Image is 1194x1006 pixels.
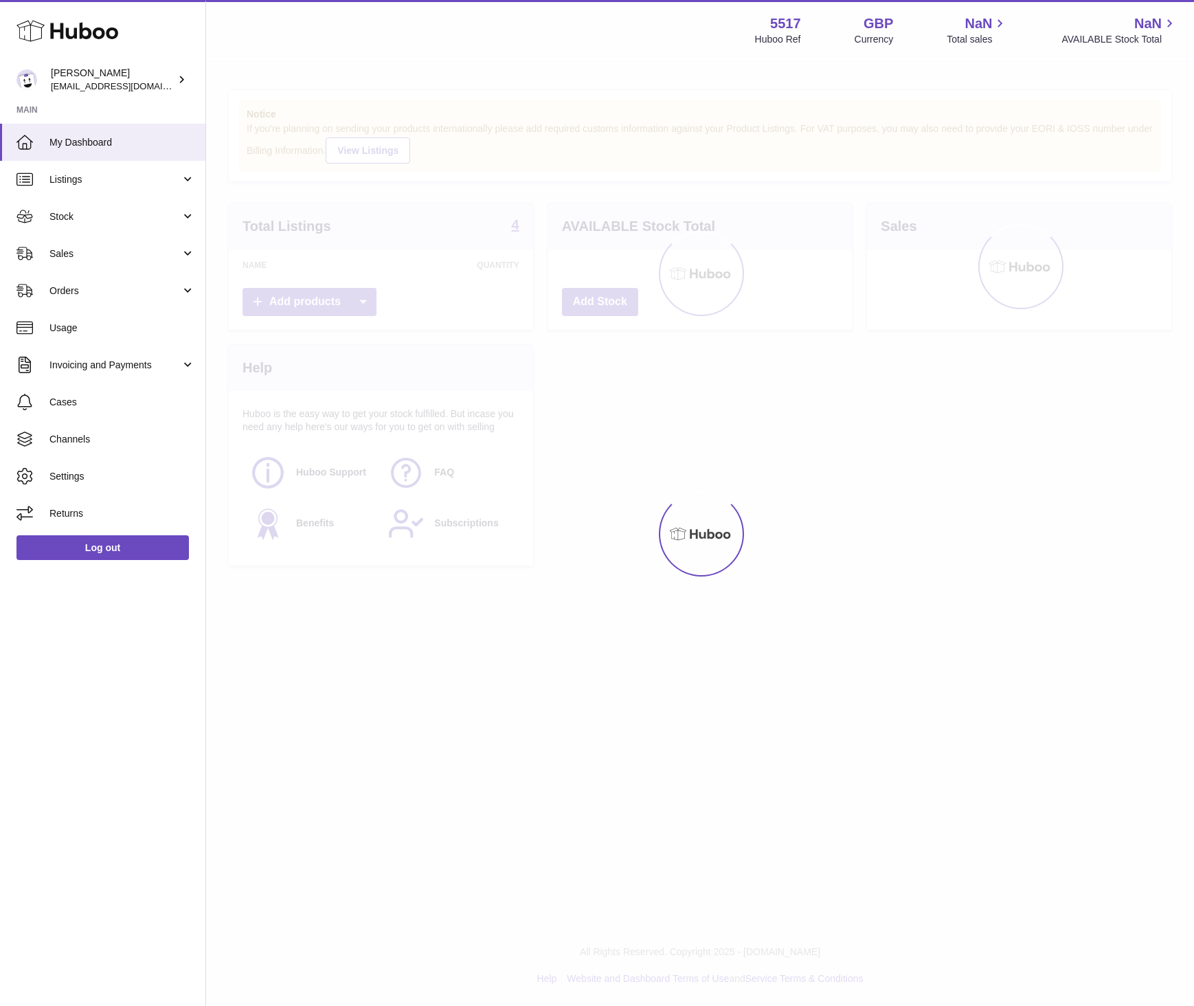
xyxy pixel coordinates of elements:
span: Total sales [947,33,1008,46]
span: Invoicing and Payments [49,359,181,372]
strong: 5517 [770,14,801,33]
div: Huboo Ref [755,33,801,46]
a: NaN AVAILABLE Stock Total [1061,14,1178,46]
span: Sales [49,247,181,260]
span: Orders [49,284,181,298]
span: [EMAIL_ADDRESS][DOMAIN_NAME] [51,80,202,91]
span: Listings [49,173,181,186]
div: [PERSON_NAME] [51,67,174,93]
span: Usage [49,322,195,335]
div: Currency [855,33,894,46]
span: Cases [49,396,195,409]
span: NaN [1134,14,1162,33]
span: Settings [49,470,195,483]
span: NaN [965,14,992,33]
a: Log out [16,535,189,560]
span: My Dashboard [49,136,195,149]
a: NaN Total sales [947,14,1008,46]
img: alessiavanzwolle@hotmail.com [16,69,37,90]
span: Returns [49,507,195,520]
strong: GBP [864,14,893,33]
span: AVAILABLE Stock Total [1061,33,1178,46]
span: Channels [49,433,195,446]
span: Stock [49,210,181,223]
